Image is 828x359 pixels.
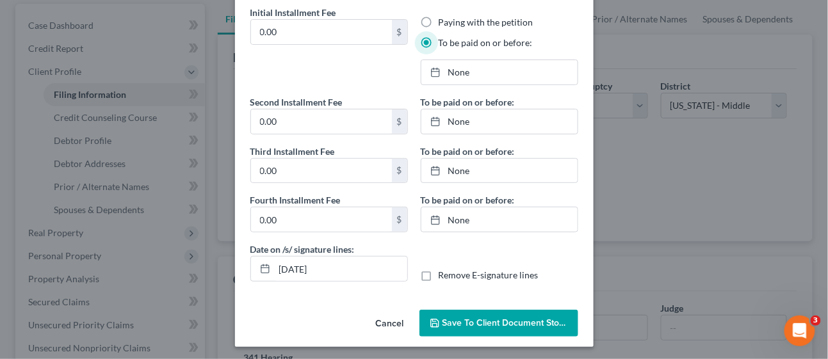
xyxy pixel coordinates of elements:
div: $ [392,207,407,232]
a: None [421,109,578,134]
div: $ [392,109,407,134]
label: Remove E-signature lines [439,269,539,282]
label: Initial Installment Fee [250,6,336,19]
input: 0.00 [251,20,392,44]
label: Fourth Installment Fee [250,193,341,207]
span: 3 [811,315,821,326]
label: To be paid on or before: [439,36,533,49]
button: Save to Client Document Storage [419,310,578,337]
label: Date on /s/ signature lines: [250,243,355,256]
button: Cancel [366,311,414,337]
label: To be paid on or before: [421,193,515,207]
input: 0.00 [251,159,392,183]
input: 0.00 [251,109,392,134]
iframe: Intercom live chat [784,315,815,346]
label: Second Installment Fee [250,95,343,109]
span: Save to Client Document Storage [442,317,578,328]
div: $ [392,20,407,44]
label: To be paid on or before: [421,95,515,109]
label: Third Installment Fee [250,145,335,158]
div: $ [392,159,407,183]
a: None [421,159,578,183]
input: 0.00 [251,207,392,232]
label: To be paid on or before: [421,145,515,158]
a: None [421,60,578,84]
a: None [421,207,578,232]
label: Paying with the petition [439,16,533,29]
input: MM/DD/YYYY [275,257,407,281]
